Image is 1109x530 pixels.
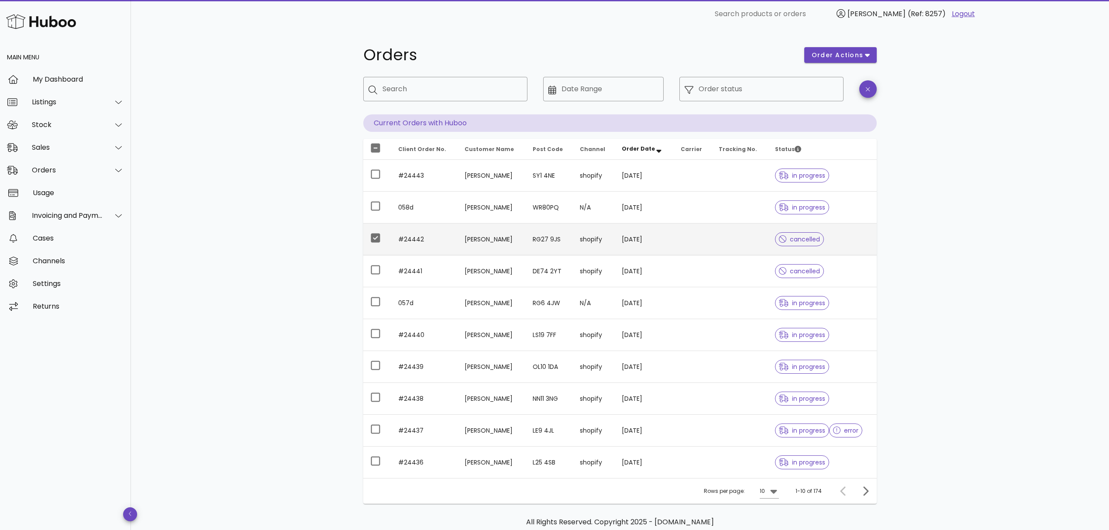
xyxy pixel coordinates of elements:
td: [PERSON_NAME] [458,160,525,192]
td: shopify [573,224,615,255]
span: error [833,427,859,434]
td: #24443 [391,160,458,192]
td: L25 4SB [526,447,573,478]
td: #24439 [391,351,458,383]
p: Current Orders with Huboo [363,114,877,132]
span: in progress [779,204,825,210]
td: #24442 [391,224,458,255]
span: (Ref: 8257) [908,9,946,19]
td: 058d [391,192,458,224]
td: [PERSON_NAME] [458,383,525,415]
td: shopify [573,319,615,351]
td: shopify [573,447,615,478]
td: LE9 4JL [526,415,573,447]
td: RG27 9JS [526,224,573,255]
td: [PERSON_NAME] [458,192,525,224]
div: 10Rows per page: [760,484,779,498]
div: My Dashboard [33,75,124,83]
td: [DATE] [615,415,674,447]
th: Tracking No. [712,139,768,160]
span: Channel [580,145,605,153]
img: Huboo Logo [6,12,76,31]
p: All Rights Reserved. Copyright 2025 - [DOMAIN_NAME] [370,517,870,527]
td: #24437 [391,415,458,447]
span: cancelled [779,236,820,242]
td: N/A [573,287,615,319]
td: [DATE] [615,351,674,383]
button: Next page [858,483,873,499]
span: in progress [779,427,825,434]
td: #24436 [391,447,458,478]
div: Sales [32,143,103,151]
td: N/A [573,192,615,224]
a: Logout [952,9,975,19]
td: [DATE] [615,255,674,287]
div: Orders [32,166,103,174]
td: SY1 4NE [526,160,573,192]
span: in progress [779,396,825,402]
td: DE74 2YT [526,255,573,287]
div: Stock [32,120,103,129]
td: [PERSON_NAME] [458,224,525,255]
td: OL10 1DA [526,351,573,383]
td: shopify [573,160,615,192]
td: [PERSON_NAME] [458,447,525,478]
td: [PERSON_NAME] [458,319,525,351]
td: #24441 [391,255,458,287]
td: [PERSON_NAME] [458,415,525,447]
td: [DATE] [615,160,674,192]
div: Returns [33,302,124,310]
td: [PERSON_NAME] [458,255,525,287]
div: Cases [33,234,124,242]
span: order actions [811,51,864,60]
span: Client Order No. [398,145,446,153]
td: [DATE] [615,319,674,351]
div: Channels [33,257,124,265]
td: [DATE] [615,447,674,478]
span: Tracking No. [719,145,757,153]
td: [DATE] [615,224,674,255]
div: Rows per page: [704,478,779,504]
td: [DATE] [615,287,674,319]
th: Channel [573,139,615,160]
span: in progress [779,364,825,370]
th: Customer Name [458,139,525,160]
td: shopify [573,351,615,383]
span: Status [775,145,801,153]
td: #24438 [391,383,458,415]
th: Post Code [526,139,573,160]
td: [PERSON_NAME] [458,287,525,319]
span: Post Code [533,145,563,153]
td: 057d [391,287,458,319]
span: Order Date [622,145,655,152]
div: Invoicing and Payments [32,211,103,220]
span: cancelled [779,268,820,274]
div: 10 [760,487,765,495]
td: [PERSON_NAME] [458,351,525,383]
span: in progress [779,332,825,338]
span: in progress [779,459,825,465]
td: shopify [573,255,615,287]
td: [DATE] [615,192,674,224]
td: RG6 4JW [526,287,573,319]
td: shopify [573,383,615,415]
div: Settings [33,279,124,288]
button: order actions [804,47,877,63]
td: NN11 3NG [526,383,573,415]
div: Listings [32,98,103,106]
td: LS19 7FF [526,319,573,351]
span: Carrier [681,145,702,153]
th: Client Order No. [391,139,458,160]
span: in progress [779,172,825,179]
span: [PERSON_NAME] [847,9,906,19]
td: #24440 [391,319,458,351]
div: 1-10 of 174 [796,487,822,495]
span: in progress [779,300,825,306]
th: Order Date: Sorted descending. Activate to remove sorting. [615,139,674,160]
th: Carrier [674,139,712,160]
span: Customer Name [465,145,514,153]
h1: Orders [363,47,794,63]
td: shopify [573,415,615,447]
td: [DATE] [615,383,674,415]
th: Status [768,139,877,160]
